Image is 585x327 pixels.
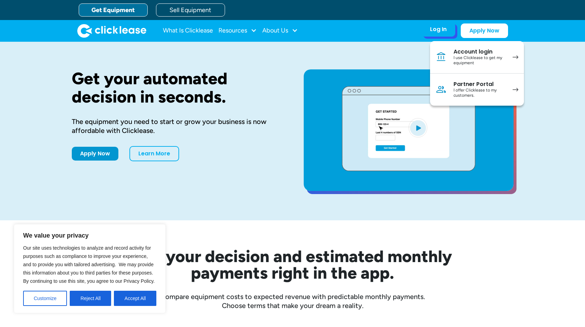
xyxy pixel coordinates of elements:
img: arrow [513,88,518,92]
a: Get Equipment [79,3,148,17]
button: Reject All [70,291,111,306]
a: Sell Equipment [156,3,225,17]
div: Account login [454,48,506,55]
h2: See your decision and estimated monthly payments right in the app. [99,248,486,281]
nav: Log In [430,41,524,106]
div: Partner Portal [454,81,506,88]
div: I offer Clicklease to my customers. [454,88,506,98]
div: We value your privacy [14,224,166,313]
p: We value your privacy [23,231,156,240]
div: The equipment you need to start or grow your business is now affordable with Clicklease. [72,117,282,135]
div: Compare equipment costs to expected revenue with predictable monthly payments. Choose terms that ... [72,292,514,310]
a: Apply Now [461,23,508,38]
a: Partner PortalI offer Clicklease to my customers. [430,74,524,106]
img: Clicklease logo [77,24,146,38]
img: Person icon [436,84,447,95]
img: Blue play button logo on a light blue circular background [409,118,427,137]
div: Resources [218,24,257,38]
a: home [77,24,146,38]
a: Learn More [129,146,179,161]
a: What Is Clicklease [163,24,213,38]
span: Our site uses technologies to analyze and record activity for purposes such as compliance to impr... [23,245,155,284]
a: Apply Now [72,147,118,161]
h1: Get your automated decision in seconds. [72,69,282,106]
a: Account loginI use Clicklease to get my equipment [430,41,524,74]
a: open lightbox [304,69,514,191]
img: Bank icon [436,51,447,62]
div: Log In [430,26,447,33]
button: Accept All [114,291,156,306]
img: arrow [513,55,518,59]
div: I use Clicklease to get my equipment [454,55,506,66]
div: About Us [262,24,298,38]
button: Customize [23,291,67,306]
